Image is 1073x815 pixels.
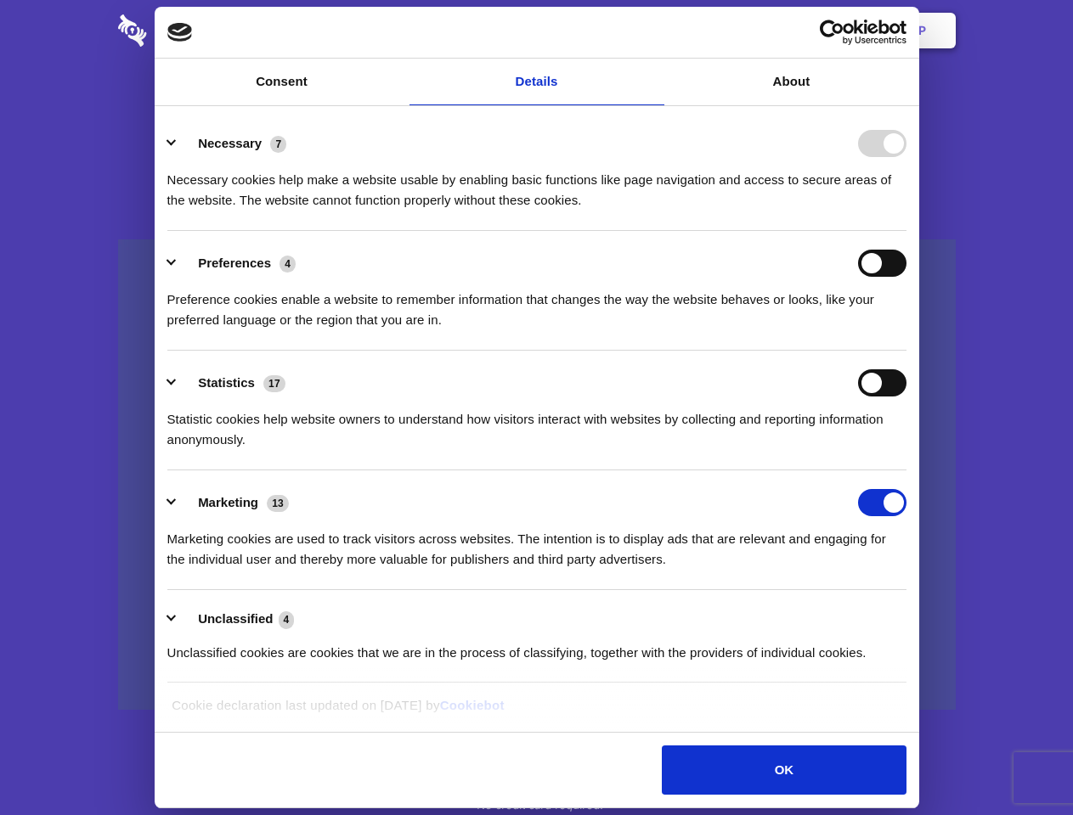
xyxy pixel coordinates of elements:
button: Statistics (17) [167,369,296,396]
span: 4 [279,611,295,628]
a: Consent [155,59,409,105]
div: Necessary cookies help make a website usable by enabling basic functions like page navigation and... [167,157,906,211]
button: OK [662,745,906,795]
span: 7 [270,136,286,153]
label: Necessary [198,136,262,150]
a: Contact [689,4,767,57]
span: 4 [280,256,296,273]
div: Marketing cookies are used to track visitors across websites. The intention is to display ads tha... [167,516,906,570]
a: Login [771,4,844,57]
a: Usercentrics Cookiebot - opens in a new window [758,20,906,45]
img: logo [167,23,193,42]
div: Cookie declaration last updated on [DATE] by [159,695,914,728]
iframe: Drift Widget Chat Controller [988,730,1053,795]
button: Marketing (13) [167,489,300,516]
span: 13 [267,495,289,512]
button: Unclassified (4) [167,609,305,630]
img: logo-wordmark-white-trans-d4663122ce5f474addd5e946df7df03e33cb6a1c49d2221995e7729f52c070b2.svg [118,14,263,47]
label: Statistics [198,375,255,390]
button: Necessary (7) [167,130,297,157]
h4: Auto-redaction of sensitive data, encrypted data sharing and self-destructing private chats. Shar... [118,155,956,211]
a: Wistia video thumbnail [118,239,956,711]
div: Unclassified cookies are cookies that we are in the process of classifying, together with the pro... [167,630,906,663]
span: 17 [263,375,285,392]
div: Statistic cookies help website owners to understand how visitors interact with websites by collec... [167,396,906,450]
a: Pricing [499,4,573,57]
label: Preferences [198,256,271,270]
h1: Eliminate Slack Data Loss. [118,76,956,138]
a: Cookiebot [440,698,505,712]
a: Details [409,59,664,105]
a: About [664,59,919,105]
label: Marketing [198,495,258,509]
button: Preferences (4) [167,250,307,277]
div: Preference cookies enable a website to remember information that changes the way the website beha... [167,277,906,330]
